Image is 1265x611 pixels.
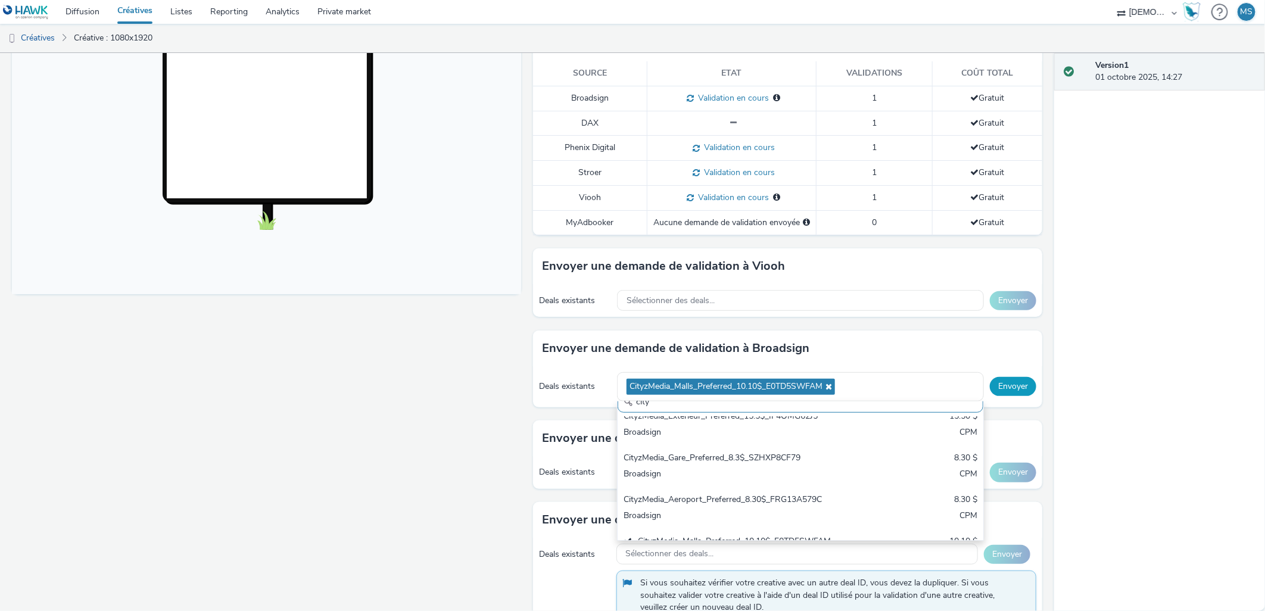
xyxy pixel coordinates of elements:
div: Sélectionnez un deal ci-dessous et cliquez sur Envoyer pour envoyer une demande de validation à M... [803,217,810,229]
span: Gratuit [970,142,1004,153]
td: MyAdbooker [533,210,647,235]
div: 10.10 $ [949,535,977,549]
td: Stroer [533,160,647,185]
img: dooh [6,33,18,45]
span: Sélectionner des deals... [626,549,714,559]
button: Envoyer [990,463,1036,482]
img: undefined Logo [3,5,49,20]
span: CityzMedia_Malls_Preferred_10.10$_E0TD5SWFAM [630,382,822,392]
div: Broadsign [624,510,858,523]
div: CPM [959,510,977,523]
td: Viooh [533,185,647,210]
th: Coût total [932,61,1042,86]
div: 8.30 $ [954,494,977,507]
div: Broadsign [624,468,858,482]
span: Validation en cours [700,142,775,153]
th: Etat [647,61,817,86]
div: CityzMedia_Exterieur_Preferred_15.5$_IF4OMG62J5 [624,410,858,424]
th: Source [533,61,647,86]
div: CPM [959,426,977,440]
span: 1 [872,167,877,178]
span: Validation en cours [700,167,775,178]
div: 15.50 $ [949,410,977,424]
th: Validations [817,61,933,86]
span: 1 [872,92,877,104]
img: Hawk Academy [1183,2,1201,21]
span: Sélectionner des deals... [627,296,715,306]
h3: Envoyer une demande de validation à MyAdbooker [542,429,824,447]
span: Gratuit [970,217,1004,228]
span: 0 [872,217,877,228]
h3: Envoyer une demande de validation à Viooh [542,257,785,275]
div: 8.30 $ [954,452,977,466]
div: Aucune demande de validation envoyée [653,217,810,229]
button: Envoyer [984,545,1030,564]
td: DAX [533,111,647,135]
h3: Envoyer une demande de validation à Phenix Digital [542,511,829,529]
span: 1 [872,142,877,153]
span: Gratuit [970,167,1004,178]
h3: Envoyer une demande de validation à Broadsign [542,339,809,357]
span: 1 [872,117,877,129]
input: Search...... [618,392,983,413]
div: CPM [959,468,977,482]
div: Deals existants [539,381,611,392]
button: Envoyer [990,377,1036,396]
div: Deals existants [539,548,610,560]
td: Broadsign [533,86,647,111]
div: Broadsign [624,426,858,440]
div: MS [1241,3,1253,21]
td: Phenix Digital [533,136,647,161]
div: CityzMedia_Aeroport_Preferred_8.30$_FRG13A579C [624,494,858,507]
span: Gratuit [970,92,1004,104]
div: Deals existants [539,295,611,307]
span: 1 [872,192,877,203]
span: Gratuit [970,117,1004,129]
span: Validation en cours [694,192,769,203]
span: Gratuit [970,192,1004,203]
strong: Version 1 [1096,60,1129,71]
a: Créative : 1080x1920 [68,24,158,52]
div: 01 octobre 2025, 14:27 [1096,60,1255,84]
div: Deals existants [539,466,611,478]
button: Envoyer [990,291,1036,310]
a: Hawk Academy [1183,2,1205,21]
div: CityzMedia_Malls_Preferred_10.10$_E0TD5SWFAM [624,535,858,549]
div: CityzMedia_Gare_Preferred_8.3$_SZHXP8CF79 [624,452,858,466]
span: Validation en cours [694,92,769,104]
